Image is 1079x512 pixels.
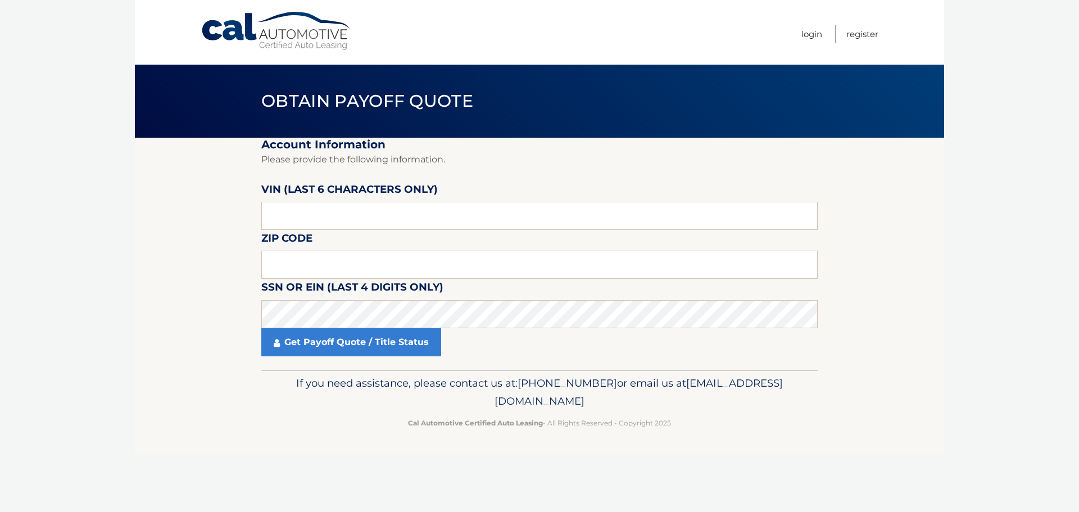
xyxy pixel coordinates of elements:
p: - All Rights Reserved - Copyright 2025 [269,417,810,429]
a: Get Payoff Quote / Title Status [261,328,441,356]
h2: Account Information [261,138,818,152]
a: Login [801,25,822,43]
p: If you need assistance, please contact us at: or email us at [269,374,810,410]
label: Zip Code [261,230,312,251]
span: [PHONE_NUMBER] [518,377,617,389]
a: Cal Automotive [201,11,352,51]
label: SSN or EIN (last 4 digits only) [261,279,443,300]
span: Obtain Payoff Quote [261,90,473,111]
label: VIN (last 6 characters only) [261,181,438,202]
a: Register [846,25,878,43]
strong: Cal Automotive Certified Auto Leasing [408,419,543,427]
p: Please provide the following information. [261,152,818,167]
